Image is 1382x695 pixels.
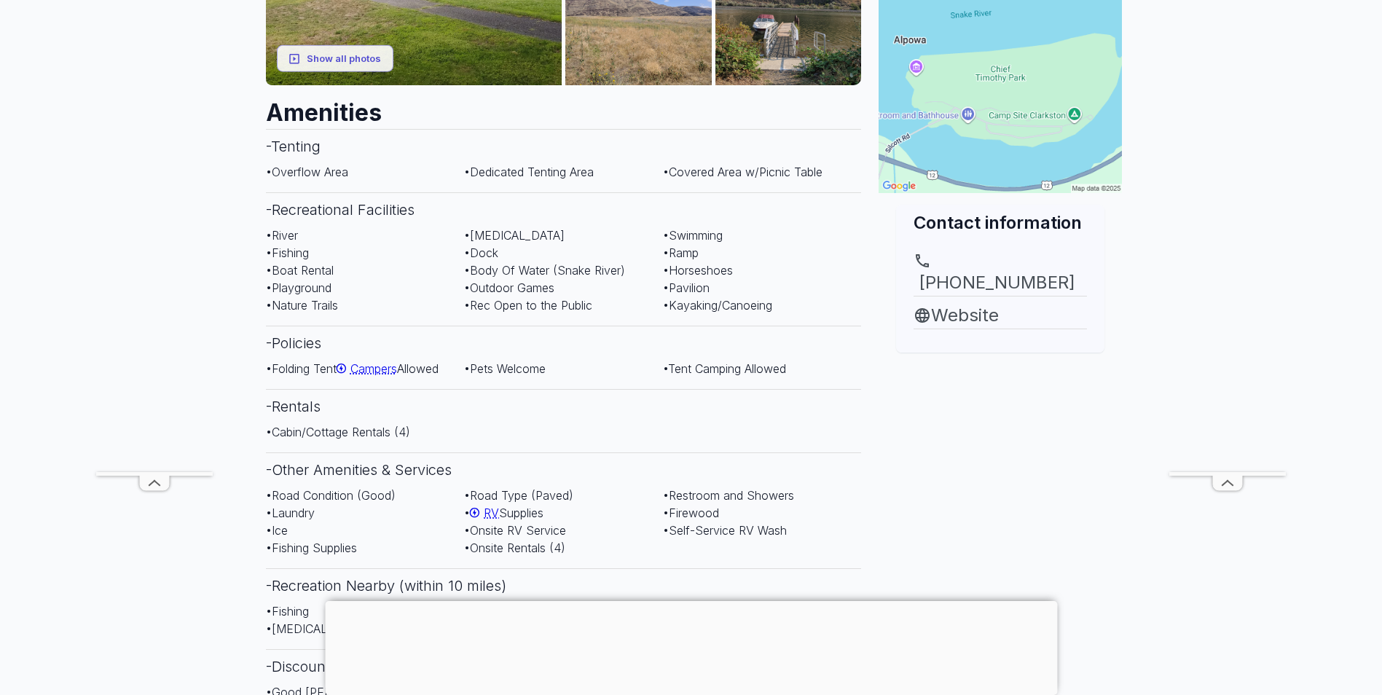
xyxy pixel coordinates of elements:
[266,523,288,538] span: • Ice
[266,425,410,439] span: • Cabin/Cottage Rentals (4)
[470,506,499,520] a: RV
[266,506,315,520] span: • Laundry
[337,361,397,376] a: Campers
[266,541,357,555] span: • Fishing Supplies
[663,263,733,278] span: • Horseshoes
[484,506,499,520] span: RV
[663,488,794,503] span: • Restroom and Showers
[350,361,397,376] span: Campers
[663,228,723,243] span: • Swimming
[266,280,331,295] span: • Playground
[266,192,862,227] h3: - Recreational Facilities
[266,165,348,179] span: • Overflow Area
[914,302,1087,329] a: Website
[266,85,862,129] h2: Amenities
[266,326,862,360] h3: - Policies
[266,246,309,260] span: • Fishing
[277,45,393,72] button: Show all photos
[663,506,719,520] span: • Firewood
[464,506,543,520] span: • Supplies
[266,228,298,243] span: • River
[879,353,1122,535] iframe: Advertisement
[663,246,699,260] span: • Ramp
[266,129,862,163] h3: - Tenting
[266,488,396,503] span: • Road Condition (Good)
[464,541,565,555] span: • Onsite Rentals (4)
[663,165,822,179] span: • Covered Area w/Picnic Table
[464,298,592,313] span: • Rec Open to the Public
[663,280,710,295] span: • Pavilion
[266,263,334,278] span: • Boat Rental
[663,361,786,376] span: • Tent Camping Allowed
[266,361,439,376] span: • Folding Tent Allowed
[464,246,498,260] span: • Dock
[464,165,594,179] span: • Dedicated Tenting Area
[464,228,565,243] span: • [MEDICAL_DATA]
[663,298,772,313] span: • Kayaking/Canoeing
[266,389,862,423] h3: - Rentals
[464,280,554,295] span: • Outdoor Games
[325,601,1057,691] iframe: Advertisement
[266,621,366,636] span: • [MEDICAL_DATA]
[464,488,573,503] span: • Road Type (Paved)
[914,211,1087,235] h2: Contact information
[464,263,625,278] span: • Body Of Water (Snake River)
[266,452,862,487] h3: - Other Amenities & Services
[266,604,309,619] span: • Fishing
[914,252,1087,296] a: [PHONE_NUMBER]
[266,298,338,313] span: • Nature Trails
[266,649,862,683] h3: - Discounts
[266,568,862,602] h3: - Recreation Nearby (within 10 miles)
[663,523,787,538] span: • Self-Service RV Wash
[1169,35,1286,472] iframe: Advertisement
[464,523,566,538] span: • Onsite RV Service
[464,361,546,376] span: • Pets Welcome
[96,35,213,472] iframe: Advertisement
